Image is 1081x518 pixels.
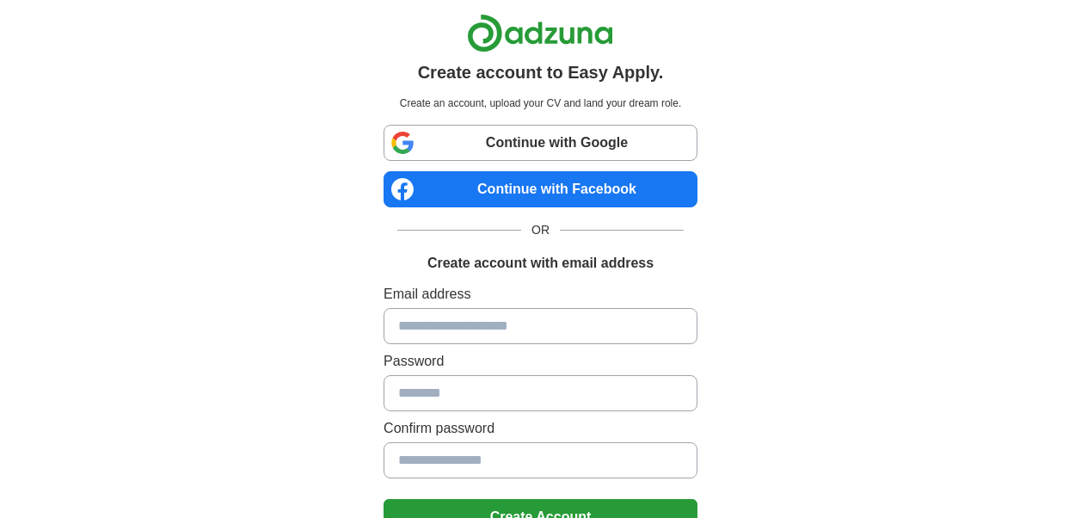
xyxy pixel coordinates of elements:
[427,253,654,274] h1: Create account with email address
[384,125,697,161] a: Continue with Google
[418,59,664,85] h1: Create account to Easy Apply.
[384,171,697,207] a: Continue with Facebook
[384,418,697,439] label: Confirm password
[467,14,613,52] img: Adzuna logo
[384,351,697,372] label: Password
[384,284,697,305] label: Email address
[521,221,560,239] span: OR
[387,96,694,111] p: Create an account, upload your CV and land your dream role.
